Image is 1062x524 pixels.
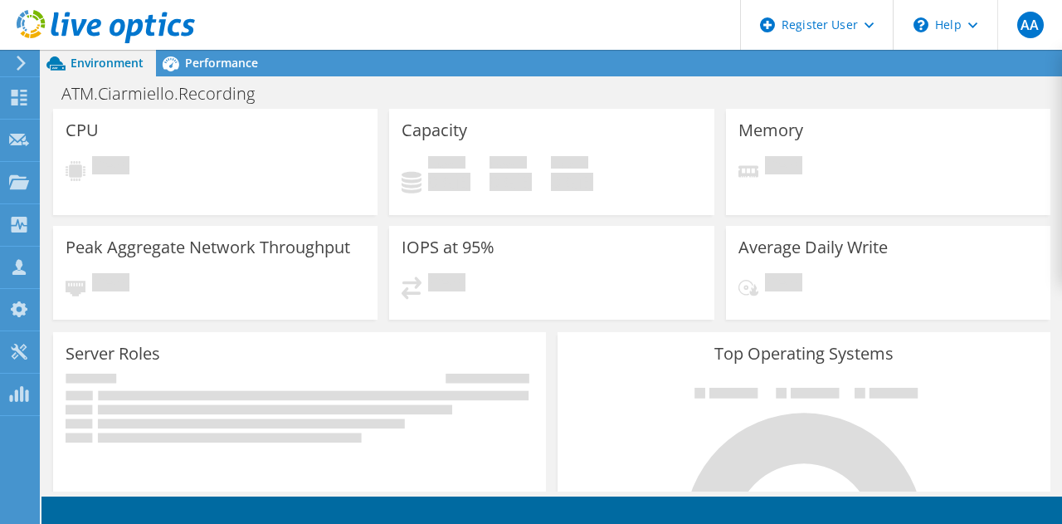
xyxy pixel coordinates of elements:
h3: Server Roles [66,345,160,363]
span: Pending [428,273,465,296]
h4: 0 GiB [490,173,532,191]
span: Total [551,156,588,173]
span: Pending [92,273,129,296]
h4: 0 GiB [551,173,593,191]
span: Used [428,156,465,173]
h3: CPU [66,121,99,140]
span: Pending [765,273,802,296]
h4: 0 GiB [428,173,470,191]
h3: Capacity [402,121,467,140]
span: Pending [92,156,129,179]
span: Environment [71,55,144,71]
h3: Peak Aggregate Network Throughput [66,238,350,257]
h1: ATM.Ciarmiello.Recording [54,85,280,103]
span: Free [490,156,527,173]
h3: Top Operating Systems [570,345,1038,363]
h3: Memory [738,121,803,140]
span: AA [1017,12,1044,38]
h3: Average Daily Write [738,238,888,257]
span: Pending [765,156,802,179]
h3: IOPS at 95% [402,238,494,257]
span: Performance [185,55,258,71]
svg: \n [913,17,928,32]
